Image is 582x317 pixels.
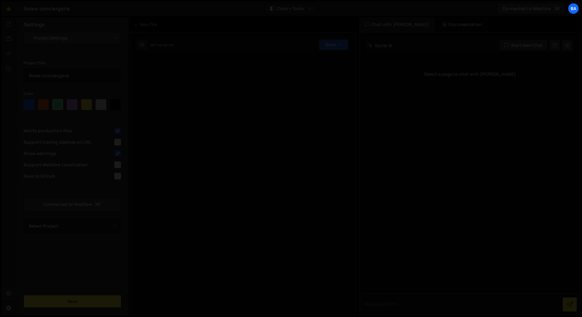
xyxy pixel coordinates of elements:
div: Documentation [436,17,488,32]
h2: Slater AI [368,43,393,48]
label: Color [24,91,33,97]
button: Code + Tools [265,3,317,14]
a: 🤙 [1,1,16,16]
span: Support trailing slashes on URL [24,139,113,145]
h2: Settings [24,21,45,28]
span: Support Webflow Localization [24,162,113,168]
button: Save [319,39,349,50]
a: Connected to Webflow [24,197,121,212]
input: Project name [24,69,121,82]
a: ba [568,3,579,14]
div: Solea-conciergerie [24,5,70,12]
button: Start new chat [499,40,548,51]
span: Minify production files [24,128,113,134]
div: New File [134,21,159,28]
span: Show warnings [24,150,113,157]
a: Connected to Webflow [497,3,566,14]
label: Project Title [24,60,45,66]
span: Save to Github [24,173,113,179]
div: Not yet saved [150,42,174,47]
button: Save [24,295,121,308]
div: Chat with [PERSON_NAME] [359,17,435,32]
